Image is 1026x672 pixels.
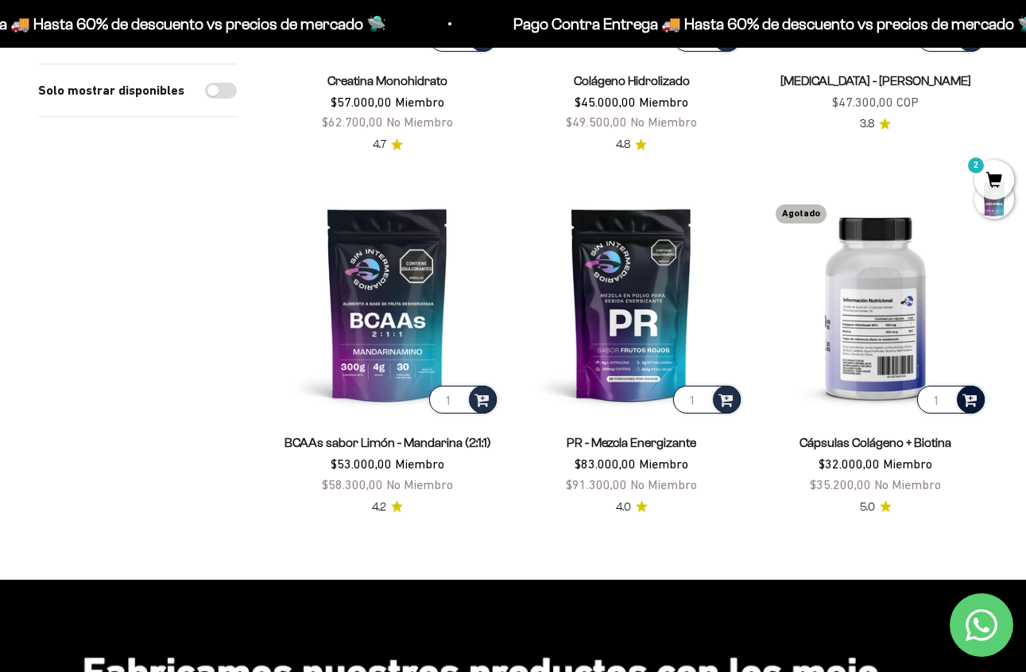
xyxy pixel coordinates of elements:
span: No Miembro [386,477,453,491]
span: $91.300,00 [566,477,627,491]
a: 4.24.2 de 5.0 estrellas [372,499,403,516]
span: No Miembro [630,115,697,129]
sale-price: $47.300,00 COP [832,92,919,113]
label: Solo mostrar disponibles [38,80,184,101]
span: $35.200,00 [810,477,871,491]
span: 4.7 [373,136,386,153]
a: 4.04.0 de 5.0 estrellas [616,499,648,516]
span: 5.0 [860,499,875,516]
span: $45.000,00 [575,95,636,109]
a: 2 [974,173,1014,190]
span: Miembro [639,95,688,109]
span: $57.000,00 [331,95,392,109]
a: BCAAs sabor Limón - Mandarina (2:1:1) [285,436,491,449]
a: Cápsulas Colágeno + Biotina [800,436,951,449]
span: Miembro [395,95,444,109]
a: 5.05.0 de 5.0 estrellas [860,499,892,516]
a: 3.83.8 de 5.0 estrellas [860,115,891,133]
span: 4.8 [616,136,630,153]
span: $83.000,00 [575,456,636,471]
span: 4.0 [616,499,631,516]
a: Colágeno Hidrolizado [574,74,690,87]
span: $53.000,00 [331,456,392,471]
span: Miembro [883,456,932,471]
img: Cápsulas Colágeno + Biotina [763,192,988,417]
span: $49.500,00 [566,115,627,129]
a: [MEDICAL_DATA] - [PERSON_NAME] [780,74,971,87]
span: 4.2 [372,499,386,516]
span: No Miembro [386,115,453,129]
a: 4.84.8 de 5.0 estrellas [616,136,647,153]
mark: 2 [966,156,985,175]
span: 3.8 [860,115,874,133]
a: PR - Mezcla Energizante [567,436,696,449]
a: Creatina Monohidrato [327,74,447,87]
a: 4.74.7 de 5.0 estrellas [373,136,403,153]
span: No Miembro [630,477,697,491]
span: $32.000,00 [819,456,880,471]
span: $58.300,00 [322,477,383,491]
span: No Miembro [874,477,941,491]
span: Miembro [395,456,444,471]
span: $62.700,00 [322,115,383,129]
span: Miembro [639,456,688,471]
